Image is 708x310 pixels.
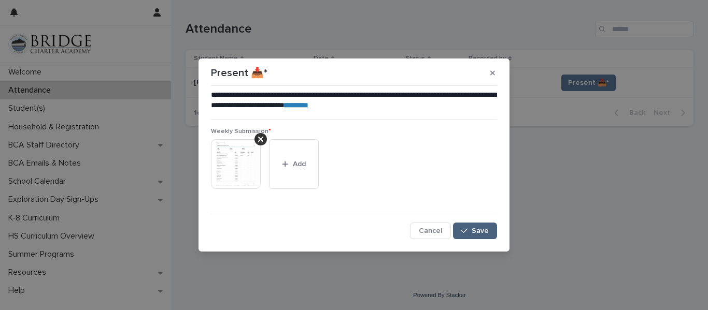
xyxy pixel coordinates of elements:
button: Cancel [410,223,451,239]
span: Weekly Submission [211,128,271,135]
span: Add [293,160,306,168]
button: Save [453,223,497,239]
button: Add [269,139,319,189]
span: Cancel [419,227,442,234]
span: Save [472,227,489,234]
p: Present 📥* [211,67,267,79]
